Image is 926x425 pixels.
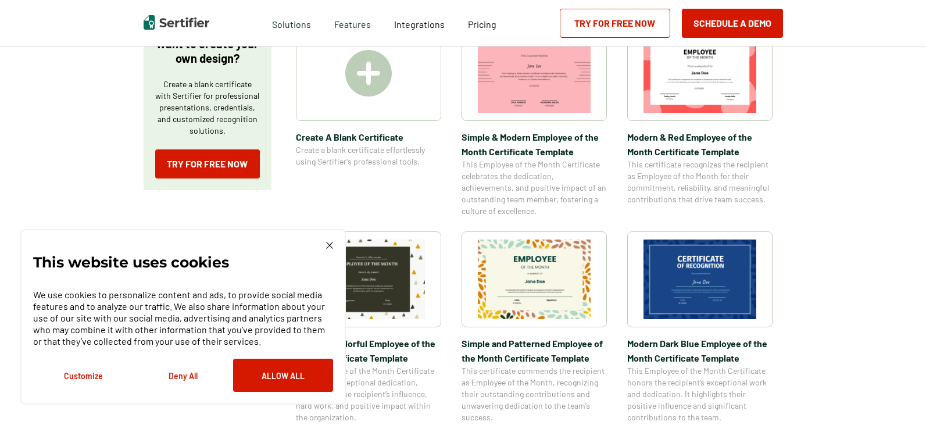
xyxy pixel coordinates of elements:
p: This website uses cookies [33,256,229,268]
span: This Employee of the Month Certificate celebrates exceptional dedication, highlighting the recipi... [296,365,441,423]
button: Customize [33,359,133,392]
img: Simple & Modern Employee of the Month Certificate Template [478,33,591,113]
span: This Employee of the Month Certificate honors the recipient’s exceptional work and dedication. It... [627,365,773,423]
img: Simple & Colorful Employee of the Month Certificate Template [312,240,425,319]
span: Modern Dark Blue Employee of the Month Certificate Template [627,336,773,365]
span: Simple and Patterned Employee of the Month Certificate Template [462,336,607,365]
p: We use cookies to personalize content and ads, to provide social media features and to analyze ou... [33,289,333,347]
p: Want to create your own design? [155,37,260,66]
span: Create A Blank Certificate [296,130,441,144]
a: Simple & Modern Employee of the Month Certificate TemplateSimple & Modern Employee of the Month C... [462,25,607,217]
a: Try for Free Now [560,9,670,38]
a: Simple & Colorful Employee of the Month Certificate TemplateSimple & Colorful Employee of the Mon... [296,231,441,423]
a: Try for Free Now [155,149,260,178]
button: Deny All [133,359,233,392]
img: Simple and Patterned Employee of the Month Certificate Template [478,240,591,319]
span: This certificate commends the recipient as Employee of the Month, recognizing their outstanding c... [462,365,607,423]
span: Integrations [394,19,445,30]
span: Simple & Colorful Employee of the Month Certificate Template [296,336,441,365]
img: Cookie Popup Close [326,242,333,249]
span: Solutions [272,16,311,30]
img: Modern Dark Blue Employee of the Month Certificate Template [643,240,756,319]
span: This certificate recognizes the recipient as Employee of the Month for their commitment, reliabil... [627,159,773,205]
a: Simple and Patterned Employee of the Month Certificate TemplateSimple and Patterned Employee of t... [462,231,607,423]
img: Create A Blank Certificate [345,50,392,97]
span: Pricing [468,19,496,30]
a: Modern & Red Employee of the Month Certificate TemplateModern & Red Employee of the Month Certifi... [627,25,773,217]
img: Modern & Red Employee of the Month Certificate Template [643,33,756,113]
a: Integrations [394,16,445,30]
a: Modern Dark Blue Employee of the Month Certificate TemplateModern Dark Blue Employee of the Month... [627,231,773,423]
a: Pricing [468,16,496,30]
span: Simple & Modern Employee of the Month Certificate Template [462,130,607,159]
span: This Employee of the Month Certificate celebrates the dedication, achievements, and positive impa... [462,159,607,217]
img: Sertifier | Digital Credentialing Platform [144,15,209,30]
button: Schedule a Demo [682,9,783,38]
p: Create a blank certificate with Sertifier for professional presentations, credentials, and custom... [155,78,260,137]
button: Allow All [233,359,333,392]
span: Features [334,16,371,30]
span: Create a blank certificate effortlessly using Sertifier’s professional tools. [296,144,441,167]
span: Modern & Red Employee of the Month Certificate Template [627,130,773,159]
